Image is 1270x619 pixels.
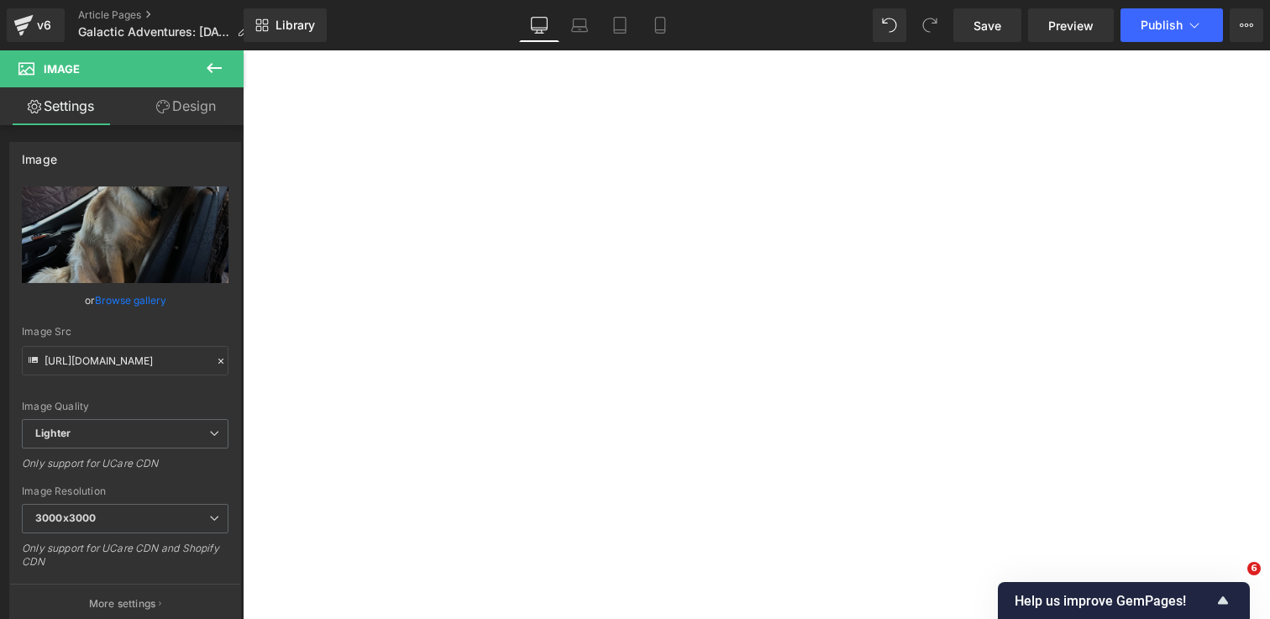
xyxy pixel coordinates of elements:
[1028,8,1114,42] a: Preview
[1048,17,1094,34] span: Preview
[125,87,247,125] a: Design
[22,346,228,375] input: Link
[1213,562,1253,602] iframe: Intercom live chat
[7,8,65,42] a: v6
[95,286,166,315] a: Browse gallery
[89,596,156,611] p: More settings
[1247,562,1261,575] span: 6
[559,8,600,42] a: Laptop
[22,485,228,497] div: Image Resolution
[22,291,228,309] div: or
[35,511,96,524] b: 3000x3000
[78,25,230,39] span: Galactic Adventures: [DATE]
[1015,593,1213,609] span: Help us improve GemPages!
[1015,590,1233,611] button: Show survey - Help us improve GemPages!
[35,427,71,439] b: Lighter
[22,542,228,580] div: Only support for UCare CDN and Shopify CDN
[78,8,262,22] a: Article Pages
[1120,8,1223,42] button: Publish
[973,17,1001,34] span: Save
[22,457,228,481] div: Only support for UCare CDN
[1230,8,1263,42] button: More
[1141,18,1183,32] span: Publish
[276,18,315,33] span: Library
[519,8,559,42] a: Desktop
[640,8,680,42] a: Mobile
[44,62,80,76] span: Image
[22,326,228,338] div: Image Src
[244,8,327,42] a: New Library
[873,8,906,42] button: Undo
[913,8,947,42] button: Redo
[34,14,55,36] div: v6
[22,143,57,166] div: Image
[600,8,640,42] a: Tablet
[22,401,228,412] div: Image Quality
